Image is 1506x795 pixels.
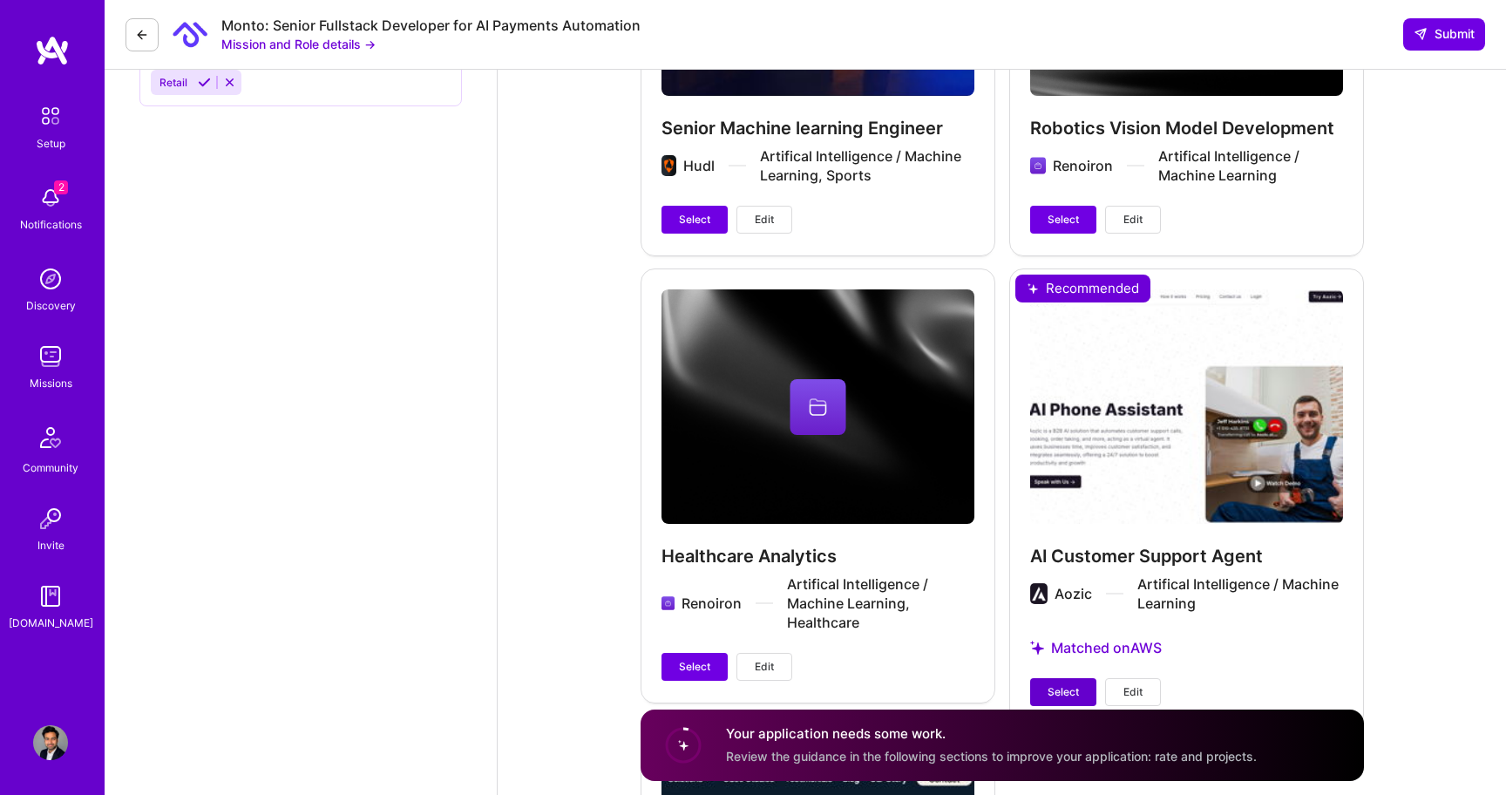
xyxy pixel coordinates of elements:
[1414,27,1428,41] i: icon SendLight
[736,653,792,681] button: Edit
[32,98,69,134] img: setup
[33,725,68,760] img: User Avatar
[20,215,82,234] div: Notifications
[1123,684,1143,700] span: Edit
[1403,18,1485,50] button: Submit
[37,536,64,554] div: Invite
[26,296,76,315] div: Discovery
[755,212,774,228] span: Edit
[33,180,68,215] img: bell
[661,653,728,681] button: Select
[35,35,70,66] img: logo
[755,659,774,675] span: Edit
[54,180,68,194] span: 2
[33,501,68,536] img: Invite
[33,262,68,296] img: discovery
[198,76,211,89] i: Accept
[33,579,68,614] img: guide book
[1105,678,1161,706] button: Edit
[679,212,710,228] span: Select
[223,76,236,89] i: Reject
[1048,684,1079,700] span: Select
[30,374,72,392] div: Missions
[1414,25,1475,43] span: Submit
[1030,206,1096,234] button: Select
[221,35,376,53] button: Mission and Role details →
[1030,678,1096,706] button: Select
[679,659,710,675] span: Select
[173,17,207,52] img: Company Logo
[9,614,93,632] div: [DOMAIN_NAME]
[661,206,728,234] button: Select
[30,417,71,459] img: Community
[726,749,1257,764] span: Review the guidance in the following sections to improve your application: rate and projects.
[1048,212,1079,228] span: Select
[736,206,792,234] button: Edit
[1105,206,1161,234] button: Edit
[23,459,78,477] div: Community
[221,17,641,35] div: Monto: Senior Fullstack Developer for AI Payments Automation
[29,725,72,760] a: User Avatar
[135,28,149,42] i: icon LeftArrowDark
[37,134,65,153] div: Setup
[1123,212,1143,228] span: Edit
[159,76,187,89] span: Retail
[33,339,68,374] img: teamwork
[726,725,1257,744] h4: Your application needs some work.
